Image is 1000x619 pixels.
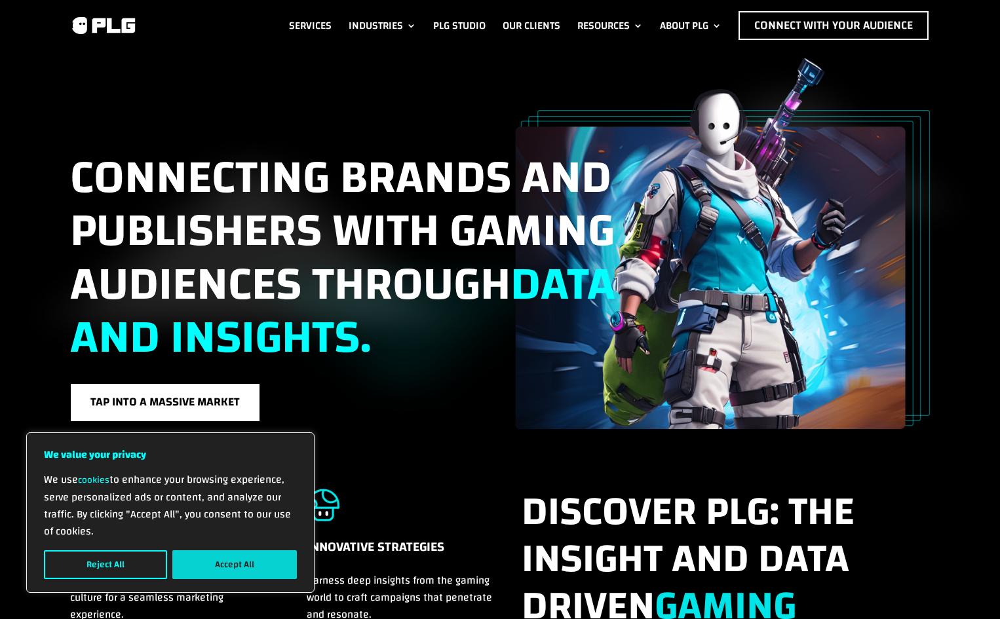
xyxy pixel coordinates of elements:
p: We use to enhance your browsing experience, serve personalized ads or content, and analyze our tr... [44,471,297,540]
a: Connect with Your Audience [739,11,929,40]
a: Industries [349,11,416,40]
p: We value your privacy [44,446,297,463]
button: Accept All [172,550,297,579]
a: Our Clients [503,11,560,40]
a: About PLG [660,11,721,40]
span: Connecting brands and publishers with gaming audiences through [70,134,615,381]
a: Tap into a massive market [70,383,260,422]
div: We value your privacy [26,432,315,593]
button: Reject All [44,550,167,579]
h5: Innovative Strategies [307,537,505,572]
a: cookies [78,472,109,489]
iframe: Chat Widget [934,556,1000,619]
a: PLG Studio [433,11,486,40]
span: data and insights. [70,241,615,381]
a: Services [289,11,332,40]
a: Resources [577,11,643,40]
